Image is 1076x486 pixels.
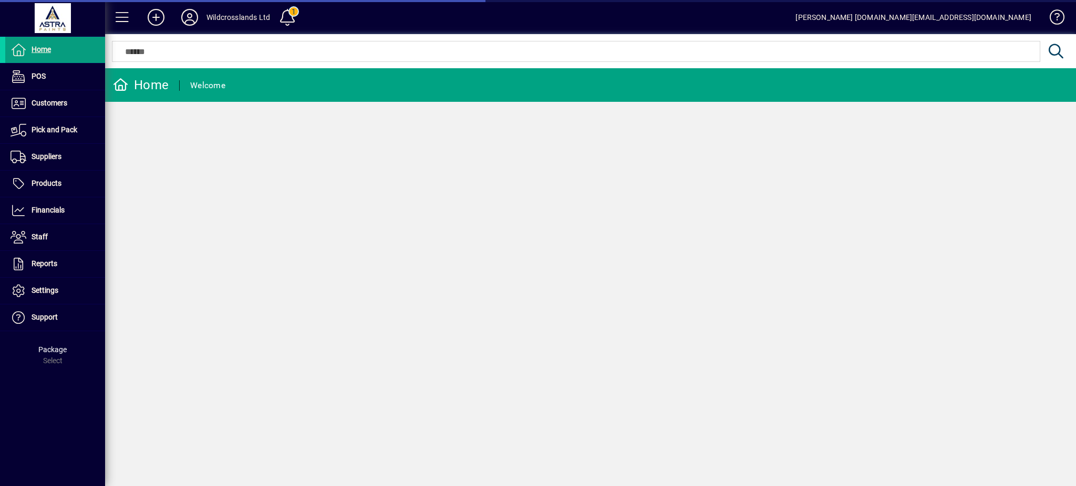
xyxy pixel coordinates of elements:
span: Support [32,313,58,321]
a: Products [5,171,105,197]
span: Financials [32,206,65,214]
span: Package [38,345,67,354]
a: Staff [5,224,105,250]
span: Pick and Pack [32,125,77,134]
a: Knowledge Base [1042,2,1063,36]
a: Customers [5,90,105,117]
span: Products [32,179,61,187]
span: Suppliers [32,152,61,161]
div: Home [113,77,169,93]
a: Settings [5,278,105,304]
a: Support [5,304,105,331]
a: Pick and Pack [5,117,105,143]
button: Add [139,8,173,27]
span: Staff [32,233,48,241]
a: Financials [5,197,105,224]
div: Welcome [190,77,225,94]
div: [PERSON_NAME] [DOMAIN_NAME][EMAIL_ADDRESS][DOMAIN_NAME] [795,9,1031,26]
a: Suppliers [5,144,105,170]
div: Wildcrosslands Ltd [206,9,270,26]
span: Reports [32,259,57,268]
span: Home [32,45,51,54]
a: Reports [5,251,105,277]
span: Customers [32,99,67,107]
span: Settings [32,286,58,294]
span: POS [32,72,46,80]
button: Profile [173,8,206,27]
a: POS [5,64,105,90]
